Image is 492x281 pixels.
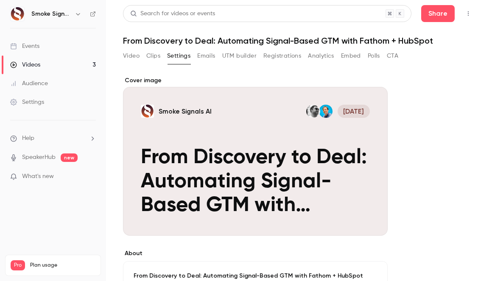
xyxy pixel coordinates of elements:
[222,49,257,63] button: UTM builder
[134,272,377,280] p: From Discovery to Deal: Automating Signal-Based GTM with Fathom + HubSpot
[10,79,48,88] div: Audience
[22,172,54,181] span: What's new
[123,49,140,63] button: Video
[30,262,95,269] span: Plan usage
[387,49,398,63] button: CTA
[123,36,475,46] h1: From Discovery to Deal: Automating Signal-Based GTM with Fathom + HubSpot
[31,10,71,18] h6: Smoke Signals AI
[197,49,215,63] button: Emails
[123,76,388,85] label: Cover image
[11,7,24,21] img: Smoke Signals AI
[22,153,56,162] a: SpeakerHub
[263,49,301,63] button: Registrations
[308,49,334,63] button: Analytics
[11,260,25,270] span: Pro
[368,49,380,63] button: Polls
[61,153,78,162] span: new
[461,7,475,20] button: Top Bar Actions
[146,49,160,63] button: Clips
[22,134,34,143] span: Help
[10,134,96,143] li: help-dropdown-opener
[123,249,388,258] label: About
[421,5,455,22] button: Share
[10,98,44,106] div: Settings
[167,49,190,63] button: Settings
[130,9,215,18] div: Search for videos or events
[10,42,39,50] div: Events
[123,76,388,236] section: Cover image
[10,61,40,69] div: Videos
[341,49,361,63] button: Embed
